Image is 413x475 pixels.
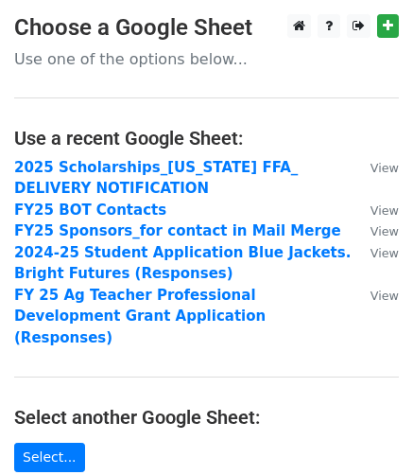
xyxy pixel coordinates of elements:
h3: Choose a Google Sheet [14,14,399,42]
small: View [370,289,399,303]
a: FY25 Sponsors_for contact in Mail Merge [14,222,341,239]
a: View [352,222,399,239]
a: Select... [14,443,85,472]
small: View [370,246,399,260]
a: View [352,287,399,304]
a: FY 25 Ag Teacher Professional Development Grant Application (Responses) [14,287,266,346]
a: View [352,202,399,219]
a: View [352,244,399,261]
h4: Use a recent Google Sheet: [14,127,399,150]
small: View [370,224,399,238]
p: Use one of the options below... [14,49,399,69]
small: View [370,203,399,218]
a: 2024-25 Student Application Blue Jackets. Bright Futures (Responses) [14,244,351,283]
a: FY25 BOT Contacts [14,202,166,219]
a: View [352,159,399,176]
h4: Select another Google Sheet: [14,406,399,429]
a: 2025 Scholarships_[US_STATE] FFA_ DELIVERY NOTIFICATION [14,159,298,198]
small: View [370,161,399,175]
